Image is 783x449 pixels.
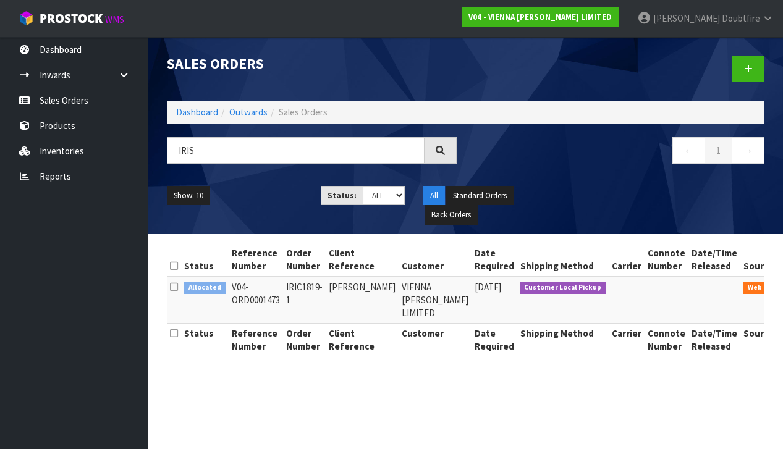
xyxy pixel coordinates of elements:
th: Reference Number [229,243,283,277]
th: Date Required [472,323,517,356]
th: Connote Number [645,243,688,277]
td: VIENNA [PERSON_NAME] LIMITED [399,277,472,324]
td: IRIC1819-1 [283,277,326,324]
nav: Page navigation [475,137,765,167]
span: ProStock [40,10,103,27]
strong: V04 - VIENNA [PERSON_NAME] LIMITED [468,12,612,22]
button: Back Orders [425,205,478,225]
a: Outwards [229,106,268,118]
span: Sales Orders [279,106,328,118]
th: Reference Number [229,323,283,356]
th: Client Reference [326,323,399,356]
th: Order Number [283,243,326,277]
th: Customer [399,323,472,356]
th: Order Number [283,323,326,356]
td: [PERSON_NAME] [326,277,399,324]
th: Status [181,323,229,356]
th: Connote Number [645,323,688,356]
a: → [732,137,764,164]
input: Search sales orders [167,137,425,164]
th: Carrier [609,323,645,356]
strong: Status: [328,190,357,201]
img: cube-alt.png [19,10,34,26]
th: Shipping Method [517,243,609,277]
a: 1 [705,137,732,164]
th: Date Required [472,243,517,277]
button: All [423,186,445,206]
button: Show: 10 [167,186,210,206]
td: V04-ORD0001473 [229,277,283,324]
span: [DATE] [475,281,501,293]
th: Date/Time Released [688,243,740,277]
a: Dashboard [176,106,218,118]
th: Shipping Method [517,323,609,356]
th: Date/Time Released [688,323,740,356]
span: Customer Local Pickup [520,282,606,294]
th: Status [181,243,229,277]
h1: Sales Orders [167,56,457,72]
th: Carrier [609,243,645,277]
th: Customer [399,243,472,277]
small: WMS [105,14,124,25]
th: Client Reference [326,243,399,277]
button: Standard Orders [446,186,514,206]
a: ← [672,137,705,164]
span: [PERSON_NAME] [653,12,720,24]
span: Allocated [184,282,226,294]
span: Doubtfire [722,12,760,24]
